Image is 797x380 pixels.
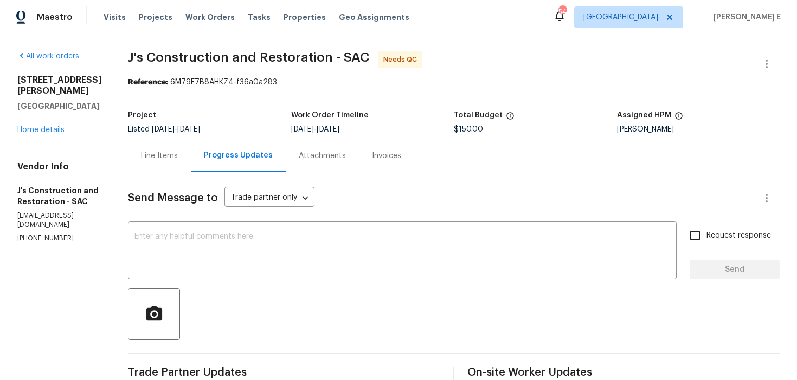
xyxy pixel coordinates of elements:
[37,12,73,23] span: Maestro
[291,126,314,133] span: [DATE]
[152,126,175,133] span: [DATE]
[128,193,218,204] span: Send Message to
[291,112,369,119] h5: Work Order Timeline
[204,150,273,161] div: Progress Updates
[128,78,168,86] b: Reference:
[467,367,780,378] span: On-site Worker Updates
[284,12,326,23] span: Properties
[185,12,235,23] span: Work Orders
[372,150,401,161] div: Invoices
[104,12,126,23] span: Visits
[709,12,781,23] span: [PERSON_NAME] E
[317,126,339,133] span: [DATE]
[128,367,440,378] span: Trade Partner Updates
[224,189,314,207] div: Trade partner only
[17,53,79,60] a: All work orders
[558,6,566,17] div: 54
[177,126,200,133] span: [DATE]
[17,211,102,230] p: [EMAIL_ADDRESS][DOMAIN_NAME]
[128,126,200,133] span: Listed
[17,75,102,96] h2: [STREET_ADDRESS][PERSON_NAME]
[617,112,671,119] h5: Assigned HPM
[454,126,483,133] span: $150.00
[128,77,780,88] div: 6M79E7B8AHKZ4-f36a0a283
[152,126,200,133] span: -
[139,12,172,23] span: Projects
[17,185,102,207] h5: J's Construction and Restoration - SAC
[706,230,771,241] span: Request response
[291,126,339,133] span: -
[128,112,156,119] h5: Project
[17,234,102,243] p: [PHONE_NUMBER]
[17,161,102,172] h4: Vendor Info
[383,54,421,65] span: Needs QC
[128,51,369,64] span: J's Construction and Restoration - SAC
[674,112,683,126] span: The hpm assigned to this work order.
[339,12,409,23] span: Geo Assignments
[248,14,271,21] span: Tasks
[17,101,102,112] h5: [GEOGRAPHIC_DATA]
[141,150,178,161] div: Line Items
[617,126,780,133] div: [PERSON_NAME]
[299,150,346,161] div: Attachments
[454,112,503,119] h5: Total Budget
[17,126,65,134] a: Home details
[583,12,658,23] span: [GEOGRAPHIC_DATA]
[506,112,515,126] span: The total cost of line items that have been proposed by Opendoor. This sum includes line items th...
